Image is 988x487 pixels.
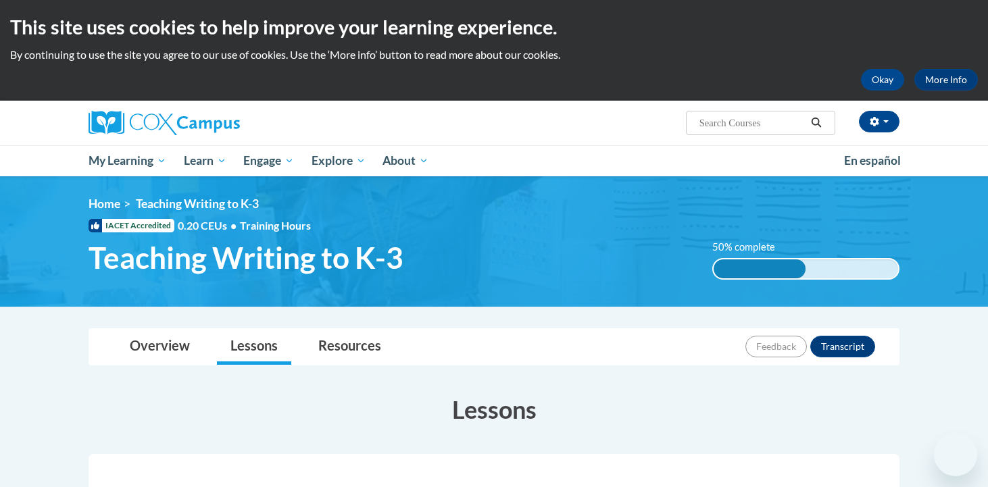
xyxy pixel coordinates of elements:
[230,219,237,232] span: •
[859,111,899,132] button: Account Settings
[934,433,977,476] iframe: Button to launch messaging window
[116,329,203,365] a: Overview
[714,259,806,278] div: 50% complete
[175,145,235,176] a: Learn
[10,14,978,41] h2: This site uses cookies to help improve your learning experience.
[374,145,438,176] a: About
[89,111,240,135] img: Cox Campus
[835,147,910,175] a: En español
[810,336,875,357] button: Transcript
[184,153,226,169] span: Learn
[698,115,806,131] input: Search Courses
[68,145,920,176] div: Main menu
[89,392,899,426] h3: Lessons
[861,69,904,91] button: Okay
[80,145,175,176] a: My Learning
[89,153,166,169] span: My Learning
[234,145,303,176] a: Engage
[240,219,311,232] span: Training Hours
[89,219,174,232] span: IACET Accredited
[382,153,428,169] span: About
[89,240,403,276] span: Teaching Writing to K-3
[178,218,240,233] span: 0.20 CEUs
[89,197,120,211] a: Home
[712,240,790,255] label: 50% complete
[806,115,826,131] button: Search
[312,153,366,169] span: Explore
[844,153,901,168] span: En español
[914,69,978,91] a: More Info
[136,197,259,211] span: Teaching Writing to K-3
[89,111,345,135] a: Cox Campus
[243,153,294,169] span: Engage
[745,336,807,357] button: Feedback
[305,329,395,365] a: Resources
[217,329,291,365] a: Lessons
[10,47,978,62] p: By continuing to use the site you agree to our use of cookies. Use the ‘More info’ button to read...
[303,145,374,176] a: Explore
